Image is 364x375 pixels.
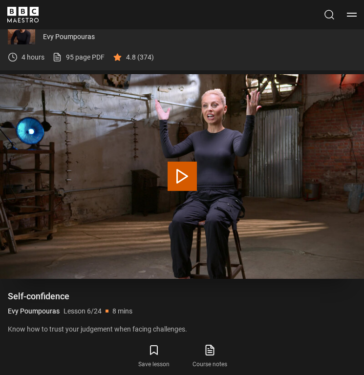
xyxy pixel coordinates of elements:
[8,324,356,334] p: Know how to trust your judgement when facing challenges.
[7,7,39,22] svg: BBC Maestro
[126,52,154,62] p: 4.8 (374)
[43,32,356,42] p: Evy Poumpouras
[347,10,357,20] button: Toggle navigation
[126,342,182,371] button: Save lesson
[8,306,60,316] p: Evy Poumpouras
[8,291,356,302] h1: Self-confidence
[21,52,44,62] p: 4 hours
[182,342,238,371] a: Course notes
[52,52,105,62] a: 95 page PDF
[168,162,197,191] button: Play Lesson Self-confidence
[64,306,102,316] p: Lesson 6/24
[112,306,132,316] p: 8 mins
